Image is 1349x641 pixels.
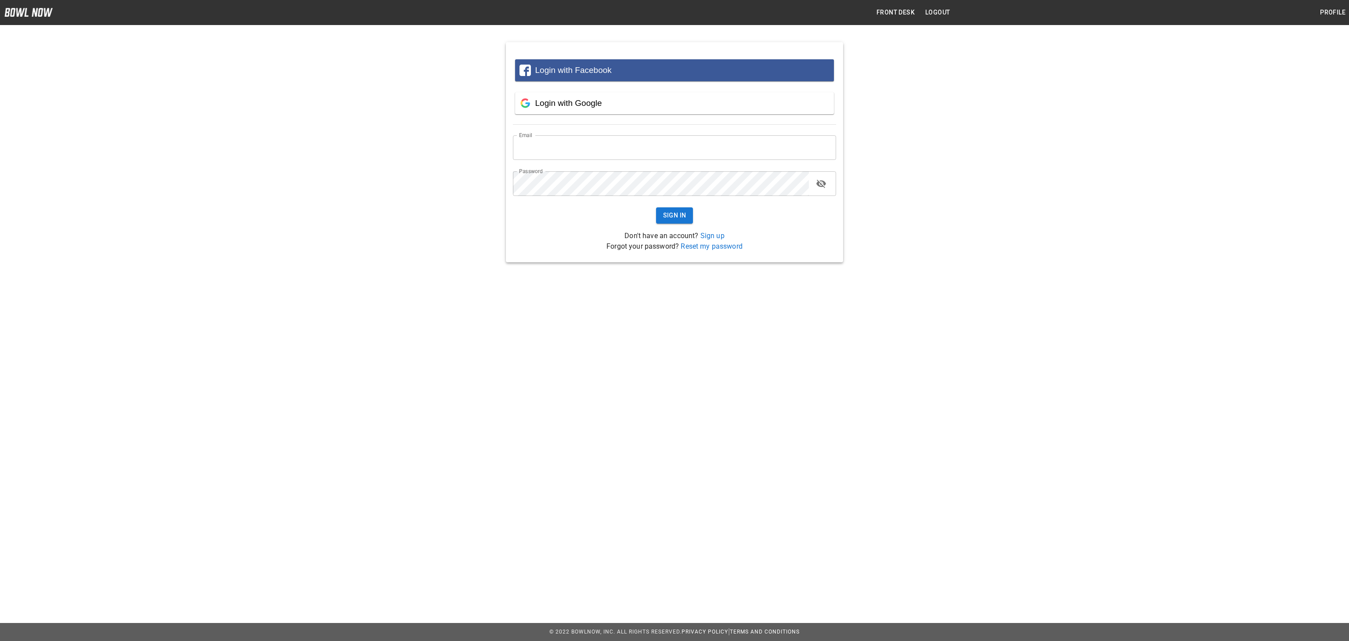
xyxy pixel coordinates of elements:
[513,231,836,241] p: Don't have an account?
[515,59,834,81] button: Login with Facebook
[681,242,743,250] a: Reset my password
[700,232,725,240] a: Sign up
[513,241,836,252] p: Forgot your password?
[1317,4,1349,21] button: Profile
[656,207,693,224] button: Sign In
[4,8,53,17] img: logo
[873,4,918,21] button: Front Desk
[812,175,830,192] button: toggle password visibility
[922,4,953,21] button: Logout
[535,65,612,75] span: Login with Facebook
[730,629,800,635] a: Terms and Conditions
[549,629,682,635] span: © 2022 BowlNow, Inc. All Rights Reserved.
[535,98,602,108] span: Login with Google
[682,629,728,635] a: Privacy Policy
[515,92,834,114] button: Login with Google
